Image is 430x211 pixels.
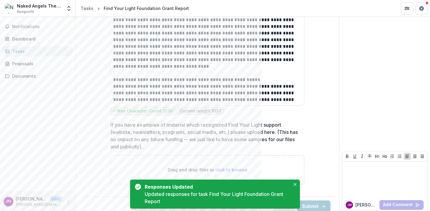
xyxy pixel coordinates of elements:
p: [PERSON_NAME] [355,202,377,208]
button: Align Left [404,153,411,160]
button: Close [291,181,299,188]
button: Align Right [418,153,426,160]
button: Italicize [358,153,366,160]
div: Jean Marie McKee [6,200,11,203]
div: Responses Updated [145,183,288,190]
p: User [50,196,62,202]
div: Documents [12,73,68,79]
button: Partners [401,2,413,15]
button: Get Help [415,2,428,15]
div: Jean Marie McKee [347,203,352,206]
button: Underline [351,153,358,160]
div: Updated responses for task Find Your Light Foundation Grant Report [145,190,290,205]
nav: breadcrumb [78,4,191,13]
button: Add Comment [379,200,424,210]
div: Naked Angels Theater Co., Ltd [17,3,62,9]
button: Open entity switcher [65,2,73,15]
a: Tasks [78,4,96,13]
p: Drag and drop files or [168,167,247,173]
a: Tasks [2,46,73,56]
span: Notifications [12,24,71,29]
button: More [65,198,72,205]
div: Dashboard [12,36,68,42]
button: Bold [344,153,351,160]
button: Align Center [411,153,418,160]
div: Tasks [12,48,68,54]
div: Proposals [12,60,68,67]
button: Ordered List [396,153,403,160]
a: Dashboard [2,34,73,44]
div: Tasks [81,5,93,11]
span: click to browse [215,167,247,172]
button: Strike [366,153,373,160]
button: Heading 2 [381,153,388,160]
p: [PERSON_NAME] [16,196,47,202]
p: If you have examples of material which recognized Find Your Light support (website, newsletters, ... [110,121,301,150]
img: Naked Angels Theater Co., Ltd [5,4,15,13]
div: Find Your Light Foundation Grant Report [104,5,189,11]
a: Documents [2,71,73,81]
button: Heading 1 [374,153,381,160]
a: Proposals [2,59,73,69]
p: Max Character Count: 1200 [117,109,173,114]
button: Bullet List [388,153,396,160]
span: Nonprofit [17,9,34,15]
button: Notifications [2,22,73,31]
p: Current length: 1037 [180,109,221,114]
p: [PERSON_NAME][EMAIL_ADDRESS][DOMAIN_NAME] [16,202,62,207]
